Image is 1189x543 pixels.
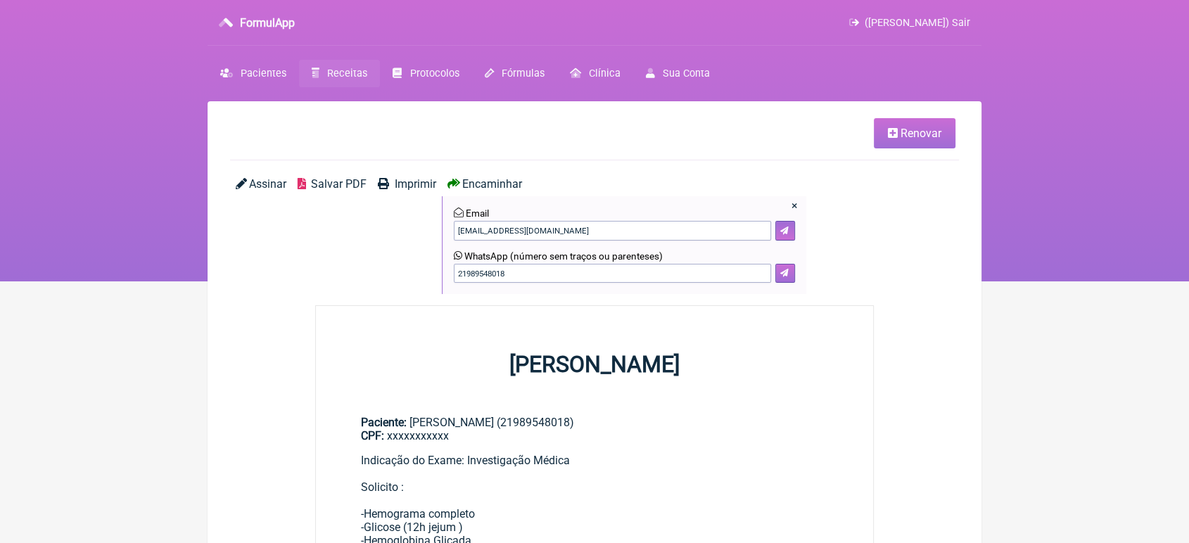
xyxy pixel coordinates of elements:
span: Receitas [327,68,367,79]
a: Receitas [299,60,380,87]
a: Salvar PDF [298,177,367,294]
span: WhatsApp (número sem traços ou parenteses) [464,250,663,262]
span: Fórmulas [502,68,545,79]
a: ([PERSON_NAME]) Sair [849,17,970,29]
a: Imprimir [378,177,435,294]
a: Pacientes [208,60,299,87]
span: Pacientes [241,68,286,79]
span: Renovar [901,127,941,140]
a: Fórmulas [472,60,557,87]
span: Paciente: [361,416,407,429]
a: Protocolos [380,60,471,87]
a: Sua Conta [633,60,723,87]
h1: [PERSON_NAME] [316,351,873,378]
h3: FormulApp [240,16,295,30]
span: Assinar [249,177,286,191]
span: Encaminhar [462,177,522,191]
span: CPF: [361,429,384,442]
a: Clínica [557,60,633,87]
span: Salvar PDF [311,177,367,191]
span: Sua Conta [663,68,710,79]
span: ([PERSON_NAME]) Sair [865,17,970,29]
span: Clínica [589,68,621,79]
div: xxxxxxxxxxx [361,429,828,442]
a: Encaminhar [447,177,522,191]
span: Protocolos [410,68,459,79]
span: Email [466,207,489,219]
div: [PERSON_NAME] (21989548018) [361,416,828,442]
a: Assinar [236,177,286,191]
span: Imprimir [395,177,436,191]
a: Renovar [874,118,955,148]
a: Fechar [791,199,798,212]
